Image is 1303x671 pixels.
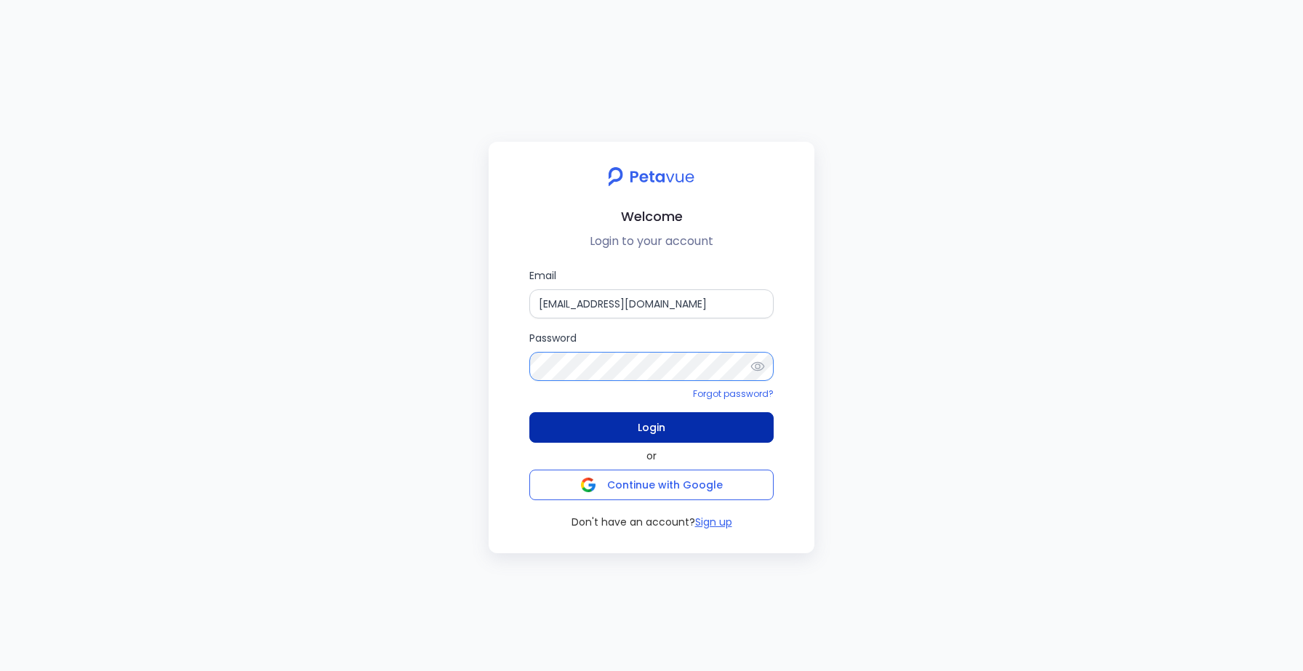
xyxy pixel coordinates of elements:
button: Continue with Google [529,470,774,500]
button: Login [529,412,774,443]
input: Email [529,289,774,318]
span: Continue with Google [607,478,723,492]
button: Sign up [695,515,732,530]
span: or [646,449,657,464]
h2: Welcome [500,206,803,227]
span: Login [638,417,665,438]
input: Password [529,352,774,381]
label: Email [529,268,774,318]
img: petavue logo [598,159,704,194]
span: Don't have an account? [572,515,695,530]
label: Password [529,330,774,381]
p: Login to your account [500,233,803,250]
a: Forgot password? [693,387,774,400]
